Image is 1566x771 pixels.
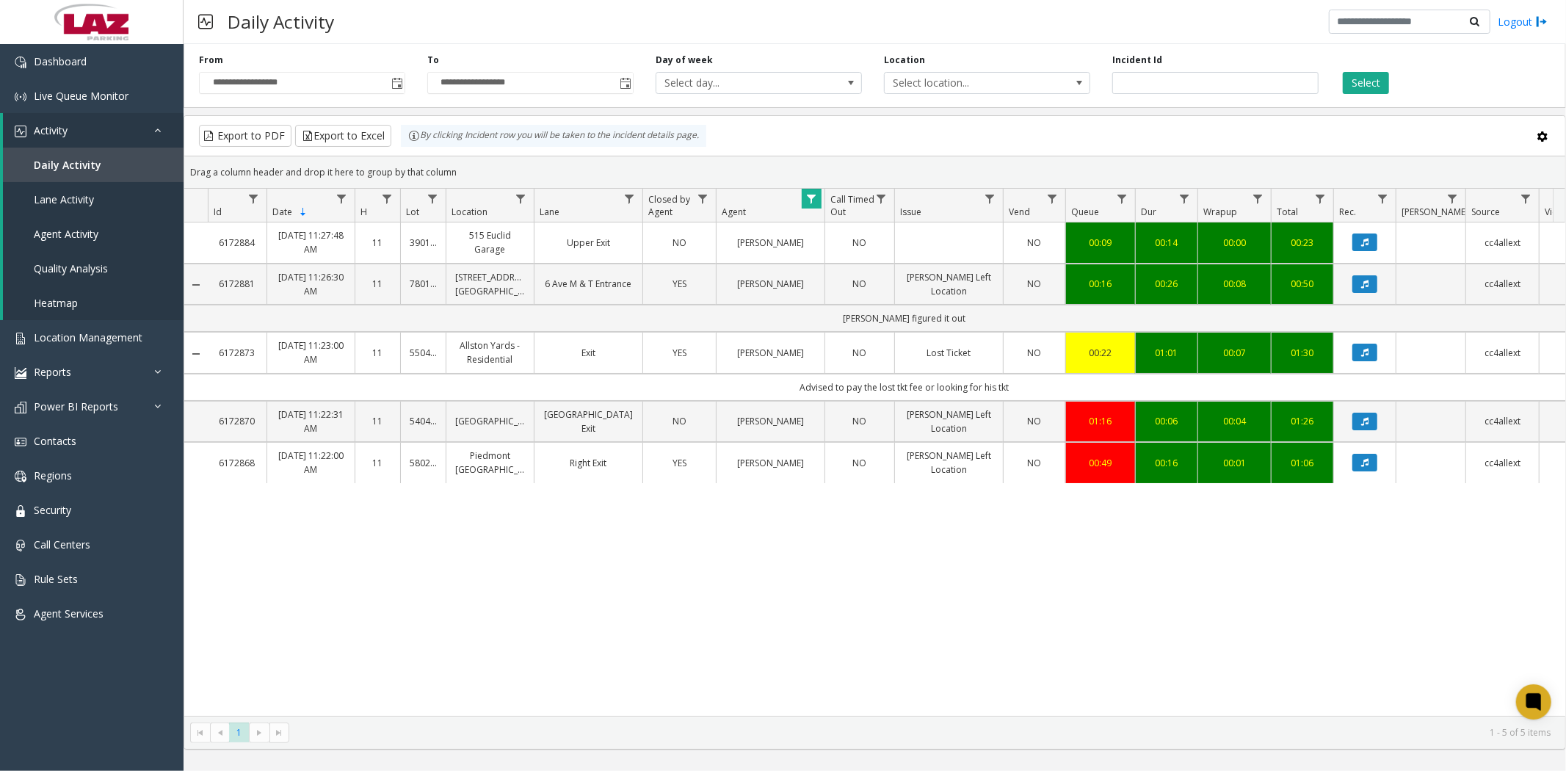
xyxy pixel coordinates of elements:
a: 00:04 [1207,414,1262,428]
span: Call Centers [34,537,90,551]
a: 580268 [410,456,437,470]
a: [DATE] 11:26:30 AM [276,270,346,298]
span: Rule Sets [34,572,78,586]
a: 01:16 [1075,414,1126,428]
span: NO [673,236,686,249]
div: 01:06 [1280,456,1324,470]
a: Rec. Filter Menu [1373,189,1393,209]
a: H Filter Menu [377,189,397,209]
a: 11 [364,236,391,250]
label: Location [884,54,925,67]
a: NO [1012,346,1056,360]
a: Collapse Details [184,279,208,291]
a: Exit [543,346,634,360]
a: cc4allext [1475,277,1530,291]
div: 00:22 [1075,346,1126,360]
a: [PERSON_NAME] [725,414,816,428]
a: 11 [364,456,391,470]
span: Source [1471,206,1500,218]
a: YES [652,346,707,360]
a: 00:26 [1145,277,1189,291]
div: Data table [184,189,1565,716]
span: NO [1028,457,1042,469]
span: Heatmap [34,296,78,310]
a: cc4allext [1475,346,1530,360]
a: NO [1012,414,1056,428]
a: 540445 [410,414,437,428]
a: 550433 [410,346,437,360]
span: Power BI Reports [34,399,118,413]
a: 00:06 [1145,414,1189,428]
a: Collapse Details [184,348,208,360]
span: Rec. [1339,206,1356,218]
span: Lane Activity [34,192,94,206]
span: Activity [34,123,68,137]
a: NO [834,414,885,428]
img: 'icon' [15,436,26,448]
div: 00:01 [1207,456,1262,470]
span: Dur [1141,206,1156,218]
span: Daily Activity [34,158,101,172]
a: Right Exit [543,456,634,470]
img: 'icon' [15,609,26,620]
span: Lot [406,206,419,218]
a: 6172868 [217,456,258,470]
span: Closed by Agent [648,193,690,218]
a: Daily Activity [3,148,184,182]
span: Agent [722,206,746,218]
a: cc4allext [1475,456,1530,470]
a: 00:09 [1075,236,1126,250]
a: 00:23 [1280,236,1324,250]
span: Location Management [34,330,142,344]
a: 01:30 [1280,346,1324,360]
span: Select day... [656,73,820,93]
a: [PERSON_NAME] [725,346,816,360]
span: Vend [1009,206,1030,218]
a: Wrapup Filter Menu [1248,189,1268,209]
a: Heatmap [3,286,184,320]
a: NO [834,346,885,360]
a: 00:16 [1075,277,1126,291]
a: 780142 [410,277,437,291]
a: 6172870 [217,414,258,428]
a: [PERSON_NAME] [725,277,816,291]
a: Vend Filter Menu [1043,189,1062,209]
a: Issue Filter Menu [980,189,1000,209]
button: Export to Excel [295,125,391,147]
a: Location Filter Menu [511,189,531,209]
span: Agent Activity [34,227,98,241]
span: Call Timed Out [830,193,874,218]
span: YES [673,347,686,359]
a: 00:08 [1207,277,1262,291]
span: NO [1028,278,1042,290]
span: Toggle popup [388,73,405,93]
a: [PERSON_NAME] Left Location [904,449,994,477]
a: [DATE] 11:23:00 AM [276,339,346,366]
a: Activity [3,113,184,148]
a: 00:00 [1207,236,1262,250]
a: NO [652,236,707,250]
label: Day of week [656,54,713,67]
a: Piedmont [GEOGRAPHIC_DATA] [455,449,525,477]
img: pageIcon [198,4,213,40]
a: NO [1012,277,1056,291]
span: Sortable [297,206,309,218]
img: infoIcon.svg [408,130,420,142]
span: NO [1028,236,1042,249]
a: 01:26 [1280,414,1324,428]
span: Id [214,206,222,218]
a: 00:14 [1145,236,1189,250]
div: 00:07 [1207,346,1262,360]
a: 11 [364,277,391,291]
a: cc4allext [1475,236,1530,250]
div: 00:49 [1075,456,1126,470]
span: YES [673,457,686,469]
a: 11 [364,346,391,360]
a: Lot Filter Menu [423,189,443,209]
